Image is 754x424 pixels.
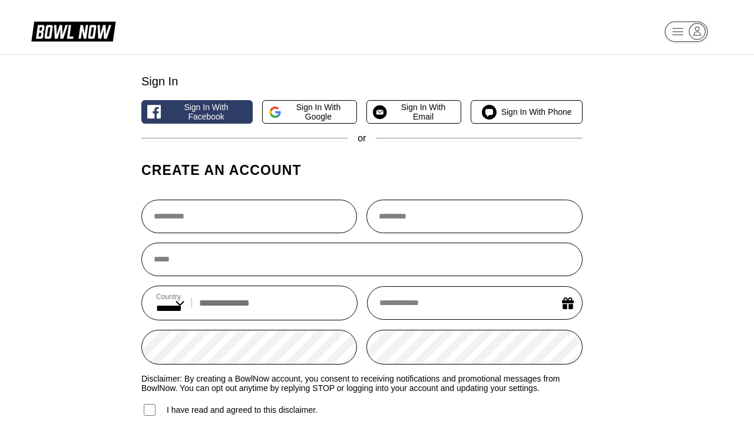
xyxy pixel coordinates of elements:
[156,293,184,301] label: Country
[141,162,583,178] h1: Create an account
[262,100,357,124] button: Sign in with Google
[286,102,350,121] span: Sign in with Google
[141,133,583,144] div: or
[366,100,461,124] button: Sign in with Email
[471,100,582,124] button: Sign in with Phone
[392,102,455,121] span: Sign in with Email
[141,75,583,88] div: Sign In
[141,374,583,393] label: Disclaimer: By creating a BowlNow account, you consent to receiving notifications and promotional...
[144,404,156,416] input: I have read and agreed to this disclaimer.
[141,402,318,418] label: I have read and agreed to this disclaimer.
[166,102,246,121] span: Sign in with Facebook
[501,107,572,117] span: Sign in with Phone
[141,100,253,124] button: Sign in with Facebook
